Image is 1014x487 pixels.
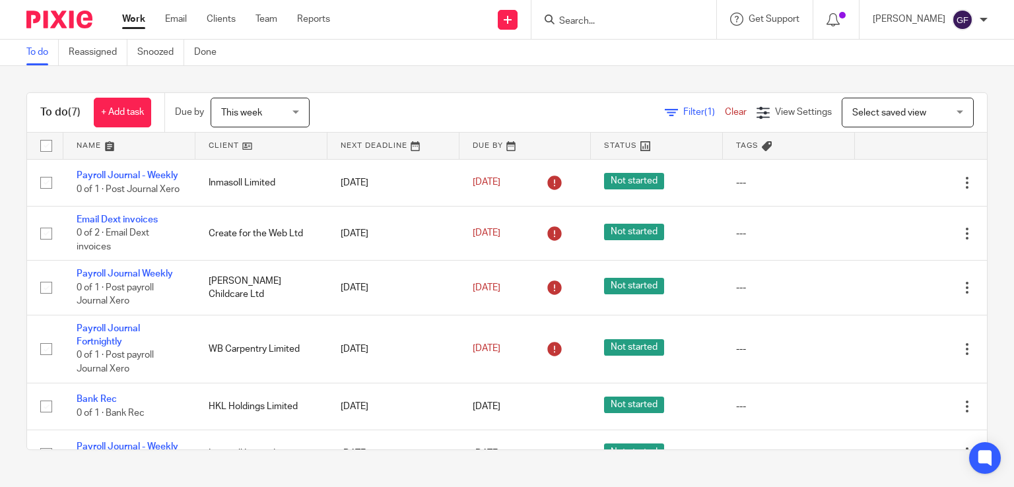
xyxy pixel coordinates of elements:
[77,269,173,278] a: Payroll Journal Weekly
[77,215,158,224] a: Email Dext invoices
[77,408,145,418] span: 0 of 1 · Bank Rec
[94,98,151,127] a: + Add task
[195,261,327,315] td: [PERSON_NAME] Childcare Ltd
[736,281,842,294] div: ---
[77,442,178,451] a: Payroll Journal - Weekly
[736,342,842,356] div: ---
[195,206,327,260] td: Create for the Web Ltd
[736,447,842,460] div: ---
[195,383,327,430] td: HKL Holdings Limited
[327,159,459,206] td: [DATE]
[77,171,178,180] a: Payroll Journal - Weekly
[77,185,180,194] span: 0 of 1 · Post Journal Xero
[604,224,664,240] span: Not started
[255,13,277,26] a: Team
[604,443,664,460] span: Not started
[604,339,664,356] span: Not started
[122,13,145,26] a: Work
[852,108,926,117] span: Select saved view
[77,229,149,252] span: 0 of 2 · Email Dext invoices
[26,40,59,65] a: To do
[77,324,140,346] a: Payroll Journal Fortnightly
[558,16,677,28] input: Search
[77,283,154,306] span: 0 of 1 · Post payroll Journal Xero
[736,142,759,149] span: Tags
[327,430,459,477] td: [DATE]
[40,106,81,119] h1: To do
[69,40,127,65] a: Reassigned
[473,178,500,187] span: [DATE]
[327,315,459,383] td: [DATE]
[77,395,117,404] a: Bank Rec
[473,228,500,238] span: [DATE]
[604,173,664,189] span: Not started
[175,106,204,119] p: Due by
[704,108,715,117] span: (1)
[137,40,184,65] a: Snoozed
[194,40,226,65] a: Done
[26,11,92,28] img: Pixie
[473,344,500,354] span: [DATE]
[195,315,327,383] td: WB Carpentry Limited
[749,15,799,24] span: Get Support
[473,283,500,292] span: [DATE]
[604,397,664,413] span: Not started
[195,159,327,206] td: Inmasoll Limited
[327,383,459,430] td: [DATE]
[327,206,459,260] td: [DATE]
[473,449,500,458] span: [DATE]
[736,176,842,189] div: ---
[221,108,262,117] span: This week
[297,13,330,26] a: Reports
[327,261,459,315] td: [DATE]
[683,108,725,117] span: Filter
[736,227,842,240] div: ---
[207,13,236,26] a: Clients
[775,108,832,117] span: View Settings
[77,351,154,374] span: 0 of 1 · Post payroll Journal Xero
[165,13,187,26] a: Email
[68,107,81,117] span: (7)
[736,400,842,413] div: ---
[725,108,747,117] a: Clear
[195,430,327,477] td: Inmasoll Limited
[473,402,500,411] span: [DATE]
[952,9,973,30] img: svg%3E
[873,13,945,26] p: [PERSON_NAME]
[604,278,664,294] span: Not started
